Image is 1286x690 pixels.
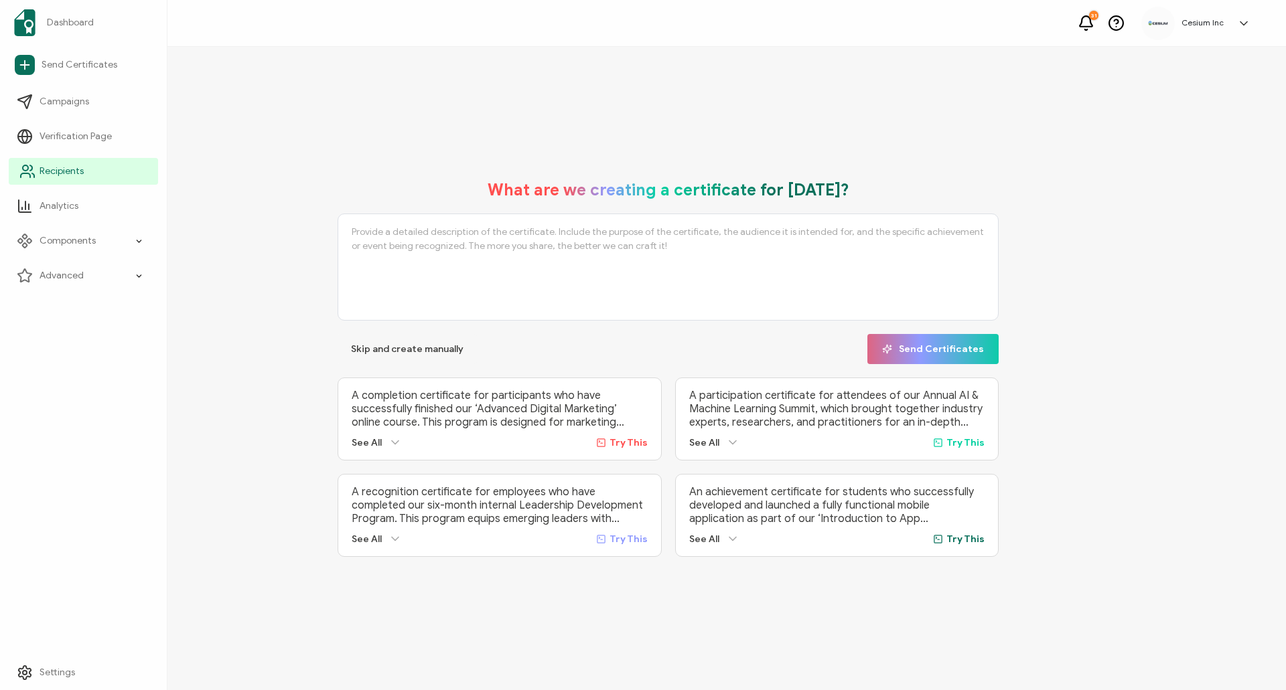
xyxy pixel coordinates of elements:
h1: What are we creating a certificate for [DATE]? [488,180,849,200]
img: sertifier-logomark-colored.svg [14,9,35,36]
span: Dashboard [47,16,94,29]
span: Campaigns [40,95,89,108]
button: Send Certificates [867,334,999,364]
a: Campaigns [9,88,158,115]
span: Analytics [40,199,78,213]
img: 1abc0e83-7b8f-4e95-bb42-7c8235cfe526.png [1148,21,1168,25]
a: Analytics [9,193,158,220]
span: Try This [610,533,648,545]
span: Verification Page [40,130,112,143]
span: Components [40,234,96,248]
span: See All [689,437,719,448]
p: A completion certificate for participants who have successfully finished our ‘Advanced Digital Ma... [352,389,648,429]
div: 31 [1089,11,1098,20]
span: Try This [610,437,648,448]
p: A participation certificate for attendees of our Annual AI & Machine Learning Summit, which broug... [689,389,985,429]
span: Try This [946,437,985,448]
p: An achievement certificate for students who successfully developed and launched a fully functiona... [689,485,985,525]
span: Recipients [40,165,84,178]
button: Skip and create manually [338,334,477,364]
a: Settings [9,659,158,686]
span: Advanced [40,269,84,282]
span: Settings [40,666,75,679]
p: A recognition certificate for employees who have completed our six-month internal Leadership Deve... [352,485,648,525]
span: See All [352,533,382,545]
a: Verification Page [9,123,158,150]
span: See All [352,437,382,448]
h5: Cesium Inc [1182,18,1224,27]
iframe: Chat Widget [1219,626,1286,690]
a: Send Certificates [9,50,158,80]
a: Dashboard [9,4,158,41]
span: Skip and create manually [351,345,463,354]
span: Send Certificates [882,344,984,354]
span: Send Certificates [42,58,117,72]
a: Recipients [9,158,158,185]
span: See All [689,533,719,545]
span: Try This [946,533,985,545]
